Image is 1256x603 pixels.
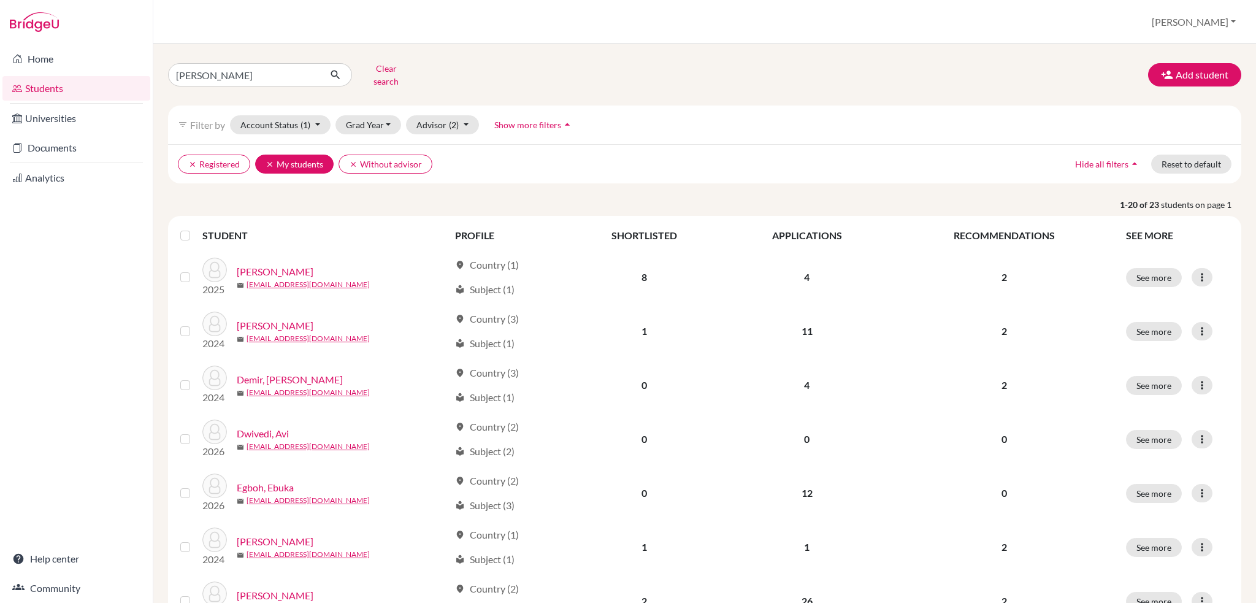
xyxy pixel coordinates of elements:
[565,304,724,358] td: 1
[565,412,724,466] td: 0
[237,372,343,387] a: Demir, [PERSON_NAME]
[455,530,465,540] span: location_on
[724,221,890,250] th: APPLICATIONS
[1151,155,1231,174] button: Reset to default
[449,120,459,130] span: (2)
[455,498,515,513] div: Subject (3)
[455,336,515,351] div: Subject (1)
[202,336,227,351] p: 2024
[1128,158,1141,170] i: arrow_drop_up
[455,422,465,432] span: location_on
[1161,198,1241,211] span: students on page 1
[455,366,519,380] div: Country (3)
[237,588,313,603] a: [PERSON_NAME]
[565,221,724,250] th: SHORTLISTED
[455,260,465,270] span: location_on
[455,555,465,564] span: local_library
[2,576,150,601] a: Community
[190,119,225,131] span: Filter by
[10,12,59,32] img: Bridge-U
[247,441,370,452] a: [EMAIL_ADDRESS][DOMAIN_NAME]
[484,115,584,134] button: Show more filtersarrow_drop_up
[455,368,465,378] span: location_on
[335,115,402,134] button: Grad Year
[202,258,227,282] img: Besson, Louis
[202,366,227,390] img: Demir, Berk
[455,393,465,402] span: local_library
[898,432,1111,447] p: 0
[202,444,227,459] p: 2026
[455,339,465,348] span: local_library
[455,584,465,594] span: location_on
[202,221,448,250] th: STUDENT
[494,120,561,130] span: Show more filters
[898,540,1111,555] p: 2
[455,528,519,542] div: Country (1)
[455,444,515,459] div: Subject (2)
[237,336,244,343] span: mail
[188,160,197,169] i: clear
[202,474,227,498] img: Egboh, Ebuka
[455,552,515,567] div: Subject (1)
[301,120,310,130] span: (1)
[1119,221,1236,250] th: SEE MORE
[237,282,244,289] span: mail
[255,155,334,174] button: clearMy students
[202,312,227,336] img: Buckley, Tristan
[565,520,724,574] td: 1
[178,120,188,129] i: filter_list
[455,474,519,488] div: Country (2)
[455,314,465,324] span: location_on
[2,166,150,190] a: Analytics
[455,420,519,434] div: Country (2)
[2,547,150,571] a: Help center
[352,59,420,91] button: Clear search
[1065,155,1151,174] button: Hide all filtersarrow_drop_up
[1126,484,1182,503] button: See more
[237,264,313,279] a: [PERSON_NAME]
[724,250,890,304] td: 4
[565,466,724,520] td: 0
[266,160,274,169] i: clear
[178,155,250,174] button: clearRegistered
[724,358,890,412] td: 4
[247,549,370,560] a: [EMAIL_ADDRESS][DOMAIN_NAME]
[724,304,890,358] td: 11
[202,528,227,552] img: Fowlie, Samuel
[202,390,227,405] p: 2024
[247,333,370,344] a: [EMAIL_ADDRESS][DOMAIN_NAME]
[455,390,515,405] div: Subject (1)
[898,486,1111,501] p: 0
[237,551,244,559] span: mail
[349,160,358,169] i: clear
[1126,376,1182,395] button: See more
[455,282,515,297] div: Subject (1)
[2,106,150,131] a: Universities
[1146,10,1241,34] button: [PERSON_NAME]
[724,466,890,520] td: 12
[237,497,244,505] span: mail
[406,115,479,134] button: Advisor(2)
[2,136,150,160] a: Documents
[561,118,573,131] i: arrow_drop_up
[455,582,519,596] div: Country (2)
[202,498,227,513] p: 2026
[2,47,150,71] a: Home
[455,447,465,456] span: local_library
[230,115,331,134] button: Account Status(1)
[1126,430,1182,449] button: See more
[1075,159,1128,169] span: Hide all filters
[237,426,289,441] a: Dwivedi, Avi
[898,270,1111,285] p: 2
[2,76,150,101] a: Students
[202,282,227,297] p: 2025
[237,390,244,397] span: mail
[202,420,227,444] img: Dwivedi, Avi
[168,63,320,86] input: Find student by name...
[455,285,465,294] span: local_library
[247,495,370,506] a: [EMAIL_ADDRESS][DOMAIN_NAME]
[565,250,724,304] td: 8
[1126,538,1182,557] button: See more
[448,221,565,250] th: PROFILE
[455,258,519,272] div: Country (1)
